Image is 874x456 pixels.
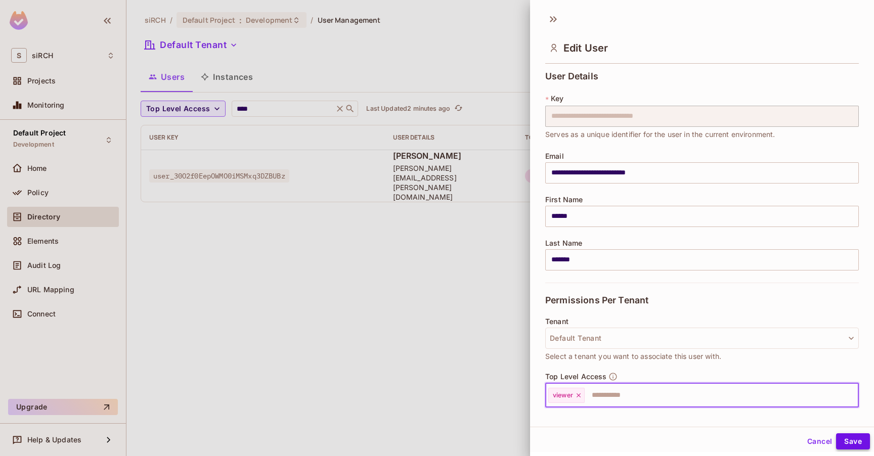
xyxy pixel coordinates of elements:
[553,391,573,399] span: viewer
[545,152,564,160] span: Email
[545,129,775,140] span: Serves as a unique identifier for the user in the current environment.
[545,373,606,381] span: Top Level Access
[803,433,836,449] button: Cancel
[836,433,870,449] button: Save
[545,239,582,247] span: Last Name
[545,328,859,349] button: Default Tenant
[545,409,700,421] span: Assign the user permission to a resource type
[545,351,721,362] span: Select a tenant you want to associate this user with.
[551,95,563,103] span: Key
[545,295,648,305] span: Permissions Per Tenant
[545,71,598,81] span: User Details
[545,317,569,326] span: Tenant
[548,388,585,403] div: viewer
[563,42,608,54] span: Edit User
[853,394,855,396] button: Open
[545,196,583,204] span: First Name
